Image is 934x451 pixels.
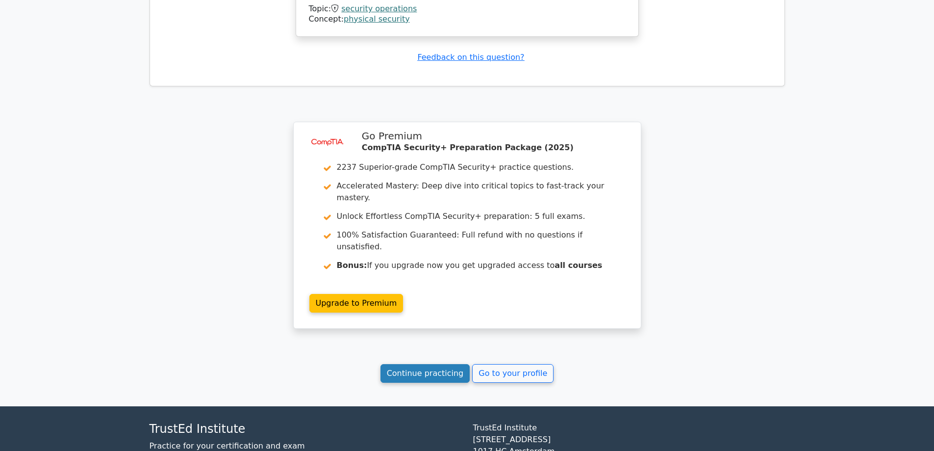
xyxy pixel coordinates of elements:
[472,364,554,383] a: Go to your profile
[341,4,417,13] a: security operations
[309,14,626,25] div: Concept:
[344,14,410,24] a: physical security
[150,441,305,451] a: Practice for your certification and exam
[150,422,461,436] h4: TrustEd Institute
[309,294,404,313] a: Upgrade to Premium
[380,364,470,383] a: Continue practicing
[309,4,626,14] div: Topic:
[417,53,524,62] a: Feedback on this question?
